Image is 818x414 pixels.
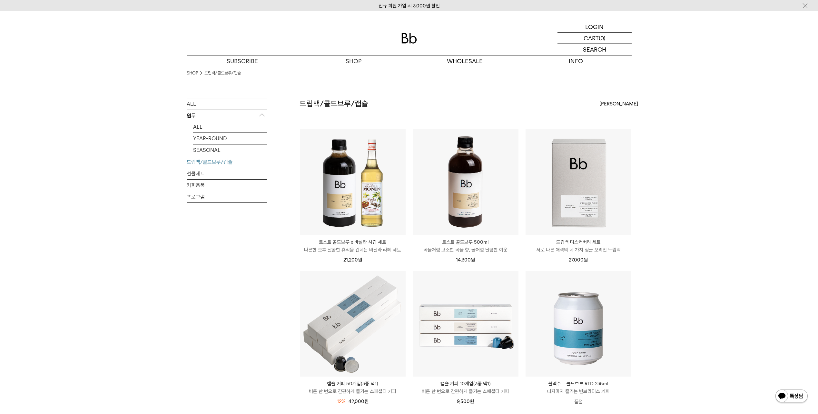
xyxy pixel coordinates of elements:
[300,380,406,395] a: 캡슐 커피 50개입(3종 택1) 버튼 한 번으로 간편하게 즐기는 스페셜티 커피
[413,129,518,235] img: 토스트 콜드브루 500ml
[187,168,267,179] a: 선물세트
[409,55,520,67] p: WHOLESALE
[187,156,267,168] a: 드립백/콜드브루/캡슐
[526,380,631,395] a: 블랙수트 콜드브루 RTD 235ml 따자마자 즐기는 빈브라더스 커피
[526,395,631,408] p: 품절
[187,55,298,67] a: SUBSCRIBE
[300,129,406,235] img: 토스트 콜드브루 x 바닐라 시럽 세트
[526,388,631,395] p: 따자마자 즐기는 빈브라더스 커피
[343,257,362,263] span: 21,200
[526,271,631,377] img: 블랙수트 콜드브루 RTD 235ml
[187,180,267,191] a: 커피용품
[300,238,406,254] a: 토스트 콜드브루 x 바닐라 시럽 세트 나른한 오후 달콤한 휴식을 건네는 바닐라 라떼 세트
[364,399,369,404] span: 원
[193,133,267,144] a: YEAR-ROUND
[358,257,362,263] span: 원
[457,399,474,404] span: 9,500
[401,33,417,44] img: 로고
[520,55,632,67] p: INFO
[456,257,475,263] span: 14,300
[599,33,606,44] p: (0)
[413,246,518,254] p: 곡물처럼 고소한 곡물 향, 꿀처럼 달콤한 여운
[526,246,631,254] p: 서로 다른 매력의 네 가지 싱글 오리진 드립백
[569,257,588,263] span: 27,000
[300,246,406,254] p: 나른한 오후 달콤한 휴식을 건네는 바닐라 라떼 세트
[470,399,474,404] span: 원
[204,70,241,76] a: 드립백/콜드브루/캡슐
[583,44,606,55] p: SEARCH
[413,380,518,395] a: 캡슐 커피 10개입(3종 택1) 버튼 한 번으로 간편하게 즐기는 스페셜티 커피
[187,191,267,202] a: 프로그램
[471,257,475,263] span: 원
[526,238,631,254] a: 드립백 디스커버리 세트 서로 다른 매력의 네 가지 싱글 오리진 드립백
[300,388,406,395] p: 버튼 한 번으로 간편하게 즐기는 스페셜티 커피
[526,380,631,388] p: 블랙수트 콜드브루 RTD 235ml
[193,121,267,133] a: ALL
[337,398,345,405] div: 12%
[300,380,406,388] p: 캡슐 커피 50개입(3종 택1)
[298,55,409,67] a: SHOP
[599,100,638,108] span: [PERSON_NAME]
[187,98,267,110] a: ALL
[557,21,632,33] a: LOGIN
[585,21,604,32] p: LOGIN
[187,110,267,122] p: 원두
[413,380,518,388] p: 캡슐 커피 10개입(3종 택1)
[775,389,808,404] img: 카카오톡 채널 1:1 채팅 버튼
[526,129,631,235] img: 드립백 디스커버리 세트
[300,238,406,246] p: 토스트 콜드브루 x 바닐라 시럽 세트
[584,257,588,263] span: 원
[413,238,518,246] p: 토스트 콜드브루 500ml
[187,70,198,76] a: SHOP
[193,144,267,156] a: SEASONAL
[413,271,518,377] img: 캡슐 커피 10개입(3종 택1)
[413,238,518,254] a: 토스트 콜드브루 500ml 곡물처럼 고소한 곡물 향, 꿀처럼 달콤한 여운
[300,271,406,377] img: 캡슐 커피 50개입(3종 택1)
[379,3,440,9] a: 신규 회원 가입 시 3,000원 할인
[413,388,518,395] p: 버튼 한 번으로 간편하게 즐기는 스페셜티 커피
[584,33,599,44] p: CART
[300,98,368,109] h2: 드립백/콜드브루/캡슐
[526,238,631,246] p: 드립백 디스커버리 세트
[557,33,632,44] a: CART (0)
[349,399,369,404] span: 42,000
